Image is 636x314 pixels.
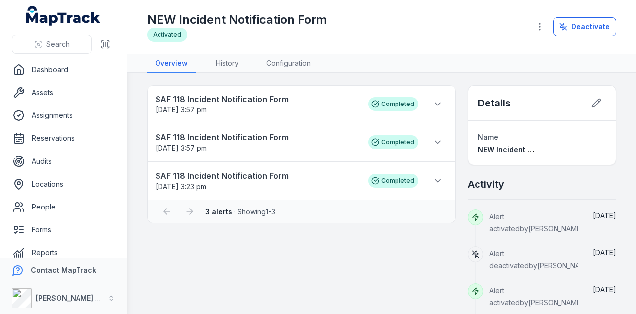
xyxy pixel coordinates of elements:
strong: SAF 118 Incident Notification Form [156,93,358,105]
span: [DATE] 3:23 pm [156,182,206,191]
time: 14/08/2025, 3:23:26 pm [156,182,206,191]
div: Completed [368,135,418,149]
a: Assignments [8,105,119,125]
strong: SAF 118 Incident Notification Form [156,170,358,182]
span: [DATE] [593,248,616,257]
span: Name [478,133,498,141]
a: Assets [8,83,119,103]
div: Activated [147,28,187,42]
a: MapTrack [26,6,101,26]
time: 01/09/2025, 10:39:57 am [593,211,616,220]
span: [DATE] 3:57 pm [156,144,207,152]
div: Completed [368,174,418,188]
a: SAF 118 Incident Notification Form[DATE] 3:23 pm [156,170,358,192]
span: Alert activated by [PERSON_NAME] [489,212,584,233]
span: [DATE] [593,285,616,294]
span: · Showing 1 - 3 [205,208,275,216]
a: Reports [8,243,119,263]
a: Overview [147,54,196,73]
span: Alert activated by [PERSON_NAME] [489,286,584,307]
h2: Activity [468,177,504,191]
div: Completed [368,97,418,111]
strong: Contact MapTrack [31,266,96,274]
button: Search [12,35,92,54]
a: SAF 118 Incident Notification Form[DATE] 3:57 pm [156,93,358,115]
a: SAF 118 Incident Notification Form[DATE] 3:57 pm [156,131,358,153]
span: Alert deactivated by [PERSON_NAME] [489,249,593,270]
h1: NEW Incident Notification Form [147,12,327,28]
h2: Details [478,96,511,110]
a: Audits [8,151,119,171]
a: People [8,197,119,217]
span: [DATE] 3:57 pm [156,105,207,114]
span: NEW Incident Notification Form [478,145,588,154]
strong: 3 alerts [205,208,232,216]
a: Locations [8,174,119,194]
time: 14/08/2025, 3:21:33 pm [593,285,616,294]
button: Deactivate [553,17,616,36]
time: 14/08/2025, 3:57:57 pm [156,105,207,114]
a: Forms [8,220,119,240]
a: Dashboard [8,60,119,80]
a: Configuration [258,54,318,73]
span: [DATE] [593,211,616,220]
span: Search [46,39,70,49]
strong: [PERSON_NAME] Group [36,294,117,302]
time: 14/08/2025, 3:57:55 pm [156,144,207,152]
strong: SAF 118 Incident Notification Form [156,131,358,143]
a: History [208,54,246,73]
time: 01/09/2025, 10:39:34 am [593,248,616,257]
a: Reservations [8,128,119,148]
